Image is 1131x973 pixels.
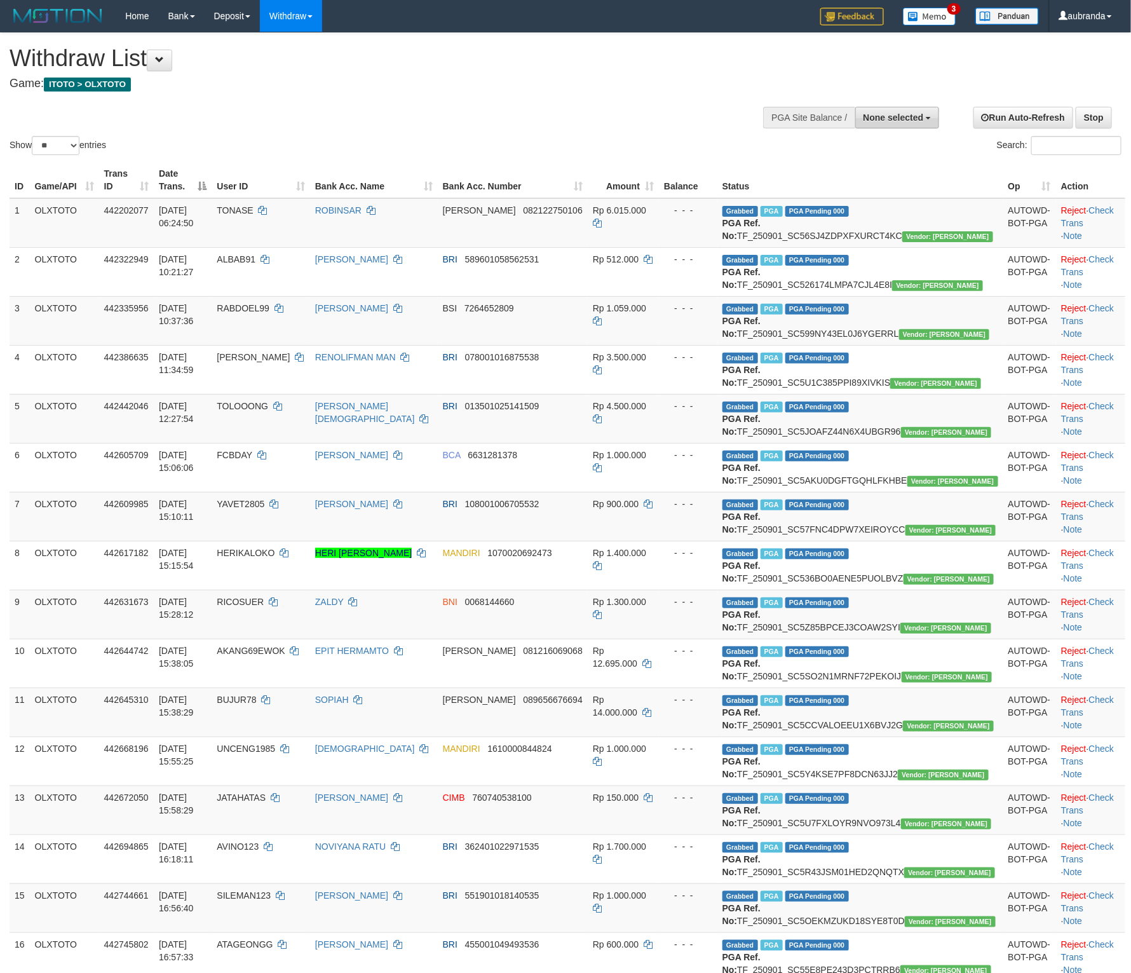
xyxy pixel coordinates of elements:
[1056,541,1125,590] td: · ·
[30,443,99,492] td: OLXTOTO
[30,394,99,443] td: OLXTOTO
[1003,198,1056,248] td: AUTOWD-BOT-PGA
[315,450,388,460] a: [PERSON_NAME]
[438,162,588,198] th: Bank Acc. Number: activate to sort column ascending
[468,450,517,460] span: Copy 6631281378 to clipboard
[593,499,639,509] span: Rp 900.000
[593,352,646,362] span: Rp 3.500.000
[1061,254,1114,277] a: Check Trans
[104,254,149,264] span: 442322949
[1061,352,1114,375] a: Check Trans
[722,512,761,534] b: PGA Ref. No:
[722,255,758,266] span: Grabbed
[1061,695,1114,718] a: Check Trans
[1061,744,1114,766] a: Check Trans
[315,793,388,803] a: [PERSON_NAME]
[10,46,742,71] h1: Withdraw List
[1061,205,1114,228] a: Check Trans
[159,646,194,669] span: [DATE] 15:38:05
[1061,254,1087,264] a: Reject
[722,463,761,486] b: PGA Ref. No:
[664,400,712,412] div: - - -
[761,206,783,217] span: Marked by aubsensen
[820,8,884,25] img: Feedback.jpg
[443,254,457,264] span: BRI
[30,296,99,345] td: OLXTOTO
[717,443,1003,492] td: TF_250901_SC5AKU0DGFTGQHLFKHBE
[761,255,783,266] span: Marked by aubrezazulfa
[159,303,194,326] span: [DATE] 10:37:36
[10,492,30,541] td: 7
[664,204,712,217] div: - - -
[664,498,712,510] div: - - -
[1061,646,1114,669] a: Check Trans
[898,770,989,780] span: Vendor URL: https://secure5.1velocity.biz
[761,304,783,315] span: Marked by aubbestuta
[904,574,994,585] span: Vendor URL: https://secure5.1velocity.biz
[524,205,583,215] span: Copy 082122750106 to clipboard
[1061,548,1114,571] a: Check Trans
[443,205,516,215] span: [PERSON_NAME]
[1003,162,1056,198] th: Op: activate to sort column ascending
[722,658,761,681] b: PGA Ref. No:
[973,107,1073,128] a: Run Auto-Refresh
[761,597,783,608] span: Marked by aubgusti
[217,352,290,362] span: [PERSON_NAME]
[761,500,783,510] span: Marked by aubrezazulfa
[1061,499,1114,522] a: Check Trans
[315,352,396,362] a: RENOLIFMAN MAN
[159,450,194,473] span: [DATE] 15:06:06
[863,112,924,123] span: None selected
[593,548,646,558] span: Rp 1.400.000
[217,205,253,215] span: TONASE
[785,402,849,412] span: PGA Pending
[217,499,264,509] span: YAVET2805
[722,451,758,461] span: Grabbed
[487,744,552,754] span: Copy 1610000844824 to clipboard
[315,890,388,901] a: [PERSON_NAME]
[10,6,106,25] img: MOTION_logo.png
[997,136,1121,155] label: Search:
[1061,597,1087,607] a: Reject
[659,162,717,198] th: Balance
[1061,548,1087,558] a: Reject
[785,744,849,755] span: PGA Pending
[1061,793,1114,815] a: Check Trans
[315,254,388,264] a: [PERSON_NAME]
[1003,443,1056,492] td: AUTOWD-BOT-PGA
[30,786,99,834] td: OLXTOTO
[1003,247,1056,296] td: AUTOWD-BOT-PGA
[104,695,149,705] span: 442645310
[717,688,1003,737] td: TF_250901_SC5CCVALOEEU1X6BVJ2G
[10,162,30,198] th: ID
[664,253,712,266] div: - - -
[465,597,515,607] span: Copy 0068144660 to clipboard
[315,548,412,558] a: HERI [PERSON_NAME]
[1064,280,1083,290] a: Note
[785,548,849,559] span: PGA Pending
[315,939,388,949] a: [PERSON_NAME]
[1061,695,1087,705] a: Reject
[722,756,761,779] b: PGA Ref. No:
[465,352,539,362] span: Copy 078001016875538 to clipboard
[315,303,388,313] a: [PERSON_NAME]
[443,303,457,313] span: BSI
[464,303,514,313] span: Copy 7264652809 to clipboard
[159,548,194,571] span: [DATE] 15:15:54
[10,198,30,248] td: 1
[1061,646,1087,656] a: Reject
[30,590,99,639] td: OLXTOTO
[315,646,389,656] a: EPIT HERMAMTO
[761,695,783,706] span: Marked by aubandreas
[588,162,659,198] th: Amount: activate to sort column ascending
[1061,303,1087,313] a: Reject
[1056,394,1125,443] td: · ·
[899,329,990,340] span: Vendor URL: https://secure5.1velocity.biz
[104,597,149,607] span: 442631673
[1064,916,1083,926] a: Note
[159,352,194,375] span: [DATE] 11:34:59
[717,541,1003,590] td: TF_250901_SC536BO0AENE5PUOLBVZ
[1056,639,1125,688] td: · ·
[761,744,783,755] span: Marked by aubandrioPGA
[10,136,106,155] label: Show entries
